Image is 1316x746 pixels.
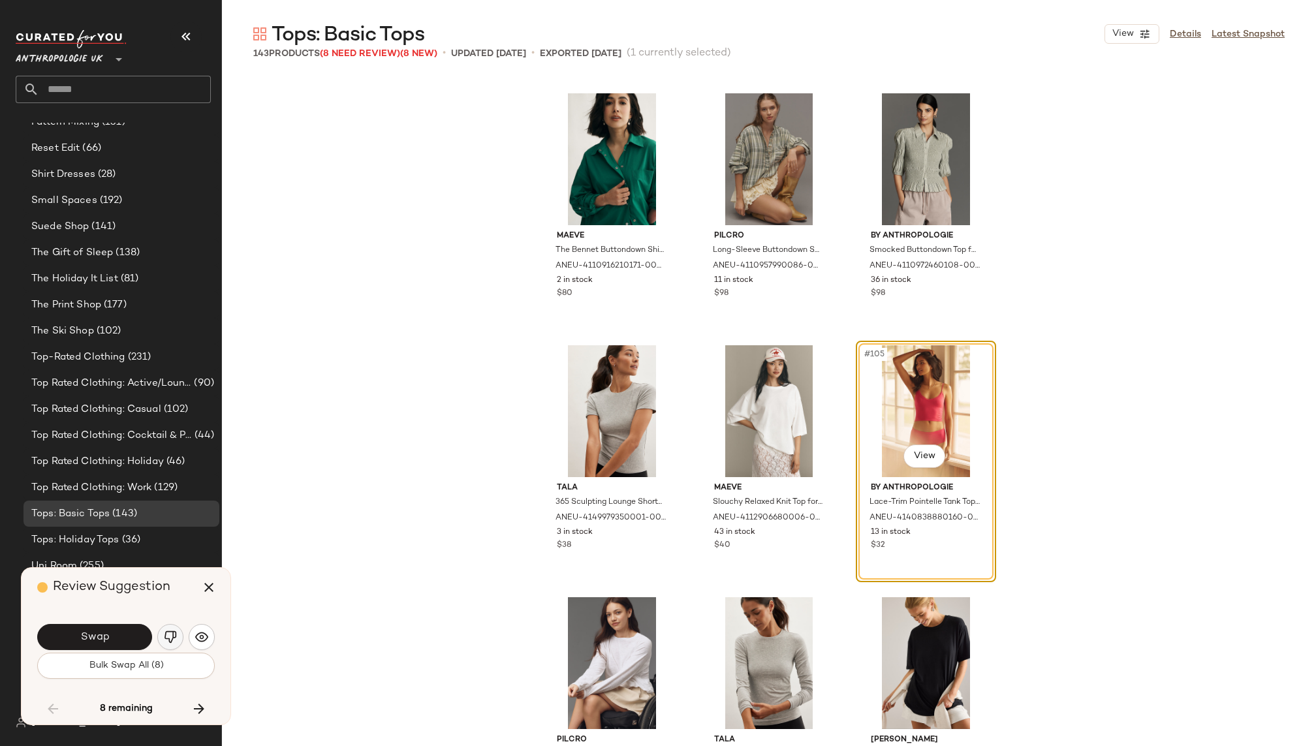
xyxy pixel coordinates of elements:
img: cfy_white_logo.C9jOOHJF.svg [16,30,127,48]
span: The Gift of Sleep [31,245,113,260]
span: The Ski Shop [31,324,94,339]
p: updated [DATE] [451,47,526,61]
span: Top Rated Clothing: Holiday [31,454,164,469]
div: Products [253,47,437,61]
span: ANEU-4149979350001-000-006 [556,512,666,524]
img: svg%3e [195,630,208,644]
span: (177) [101,298,127,313]
span: 365 Sculpting Lounge Short-Sleeve T-Shirt Top for Women in Grey, Elastane/Modal, Size Medium by T... [556,497,666,508]
span: • [531,46,535,61]
img: 4110916210171_359_a [546,93,678,225]
span: $80 [557,288,572,300]
span: (138) [113,245,140,260]
span: Top Rated Clothing: Cocktail & Party [31,428,192,443]
span: Review Suggestion [53,580,170,594]
p: Exported [DATE] [540,47,621,61]
span: Reset Edit [31,141,80,156]
span: Tops: Basic Tops [272,22,424,48]
span: (129) [151,480,178,495]
span: Pilcro [714,230,824,242]
span: (8 New) [400,49,437,59]
span: $98 [714,288,728,300]
span: (44) [192,428,214,443]
span: Uni Room [31,559,77,574]
span: (141) [89,219,116,234]
a: Latest Snapshot [1212,27,1285,41]
button: View [1104,24,1159,44]
span: Top Rated Clothing: Active/Lounge/Sport [31,376,191,391]
span: 3 in stock [557,527,593,538]
span: View [913,451,935,461]
img: 4149979350001_006_e6 [546,345,678,477]
span: (192) [97,193,123,208]
img: svg%3e [253,27,266,40]
span: Tops: Basic Tops [31,506,110,521]
span: Maeve [557,230,667,242]
img: 4140838880160_068_b [860,345,992,477]
span: (102) [94,324,121,339]
span: Swap [80,631,109,644]
span: $40 [714,540,730,552]
span: Top-Rated Clothing [31,350,125,365]
span: 8 remaining [100,703,153,715]
span: [PERSON_NAME] [871,734,981,746]
span: (81) [118,272,139,287]
span: (1 currently selected) [627,46,731,61]
span: (66) [80,141,101,156]
span: (102) [161,402,189,417]
span: Smocked Buttondown Top for Women in Green, Polyester/Viscose, Size L Petite by Anthropologie [869,245,980,256]
button: View [903,444,945,468]
span: ANEU-4140838880160-000-068 [869,512,980,524]
span: 2 in stock [557,275,593,287]
span: (255) [77,559,104,574]
img: 4110972460108_030_b [860,93,992,225]
span: Pilcro [557,734,667,746]
span: (90) [191,376,214,391]
button: Swap [37,624,152,650]
span: Top Rated Clothing: Work [31,480,151,495]
span: (8 Need Review) [320,49,400,59]
span: The Holiday It List [31,272,118,287]
img: svg%3e [164,630,177,644]
span: Bulk Swap All (8) [88,661,163,671]
span: Anthropologie UK [16,44,103,68]
img: 4110957990086_030_b [704,93,835,225]
span: TALA [557,482,667,494]
span: (231) [125,350,151,365]
span: 11 in stock [714,275,753,287]
a: Details [1170,27,1201,41]
span: (36) [119,533,141,548]
span: 36 in stock [871,275,911,287]
span: $38 [557,540,571,552]
span: View [1112,29,1134,39]
span: ANEU-4110957990086-000-030 [713,260,823,272]
span: • [443,46,446,61]
img: 4149944560184_001_e3 [860,597,992,729]
span: The Bennet Buttondown Shirt for Women, Cotton, Size M ad by Maeve at Anthropologie [556,245,666,256]
span: Top Rated Clothing: Casual [31,402,161,417]
span: By Anthropologie [871,230,981,242]
span: TALA [714,734,824,746]
span: (46) [164,454,185,469]
span: Lace-Trim Pointelle Tank Top for Women in Pink, Nylon/Elastane, Size Small/Medium by Anthropologie [869,497,980,508]
span: Maeve [714,482,824,494]
span: ANEU-4110972460108-000-030 [869,260,980,272]
img: svg%3e [16,717,26,728]
button: Bulk Swap All (8) [37,653,215,679]
span: 143 [253,49,269,59]
span: Long-Sleeve Buttondown Swing Top for Women in Green, Cotton, Size Large by Pilcro at Anthropologie [713,245,823,256]
span: ANEU-4112906680006-000-010 [713,512,823,524]
img: 4112920170105_010_a [546,597,678,729]
span: Slouchy Relaxed Knit Top for Women in White, Cotton/Elastane, Size Medium by Maeve at Anthropologie [713,497,823,508]
span: (143) [110,506,137,521]
span: 43 in stock [714,527,755,538]
img: 4112906680006_010_b [704,345,835,477]
span: Tops: Holiday Tops [31,533,119,548]
img: 4149979350011_006_e4 [704,597,835,729]
span: The Print Shop [31,298,101,313]
span: #105 [863,348,887,361]
span: (28) [95,167,116,182]
span: Shirt Dresses [31,167,95,182]
span: $98 [871,288,885,300]
span: Suede Shop [31,219,89,234]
